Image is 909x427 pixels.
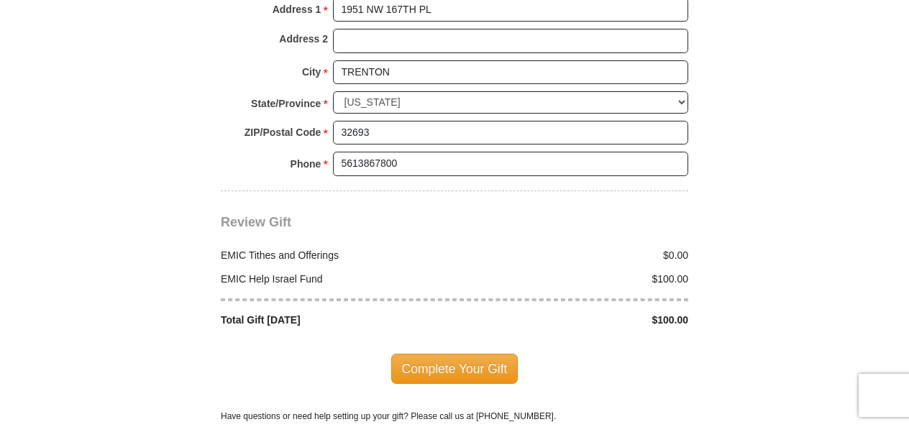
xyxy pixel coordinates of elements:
strong: State/Province [251,93,321,114]
strong: ZIP/Postal Code [245,122,321,142]
div: EMIC Help Israel Fund [214,272,455,287]
div: $100.00 [454,272,696,287]
div: $0.00 [454,248,696,263]
div: $100.00 [454,313,696,328]
span: Complete Your Gift [391,354,519,384]
strong: Phone [291,154,321,174]
span: Review Gift [221,215,291,229]
div: EMIC Tithes and Offerings [214,248,455,263]
p: Have questions or need help setting up your gift? Please call us at [PHONE_NUMBER]. [221,410,688,423]
div: Total Gift [DATE] [214,313,455,328]
strong: City [302,62,321,82]
strong: Address 2 [279,29,328,49]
